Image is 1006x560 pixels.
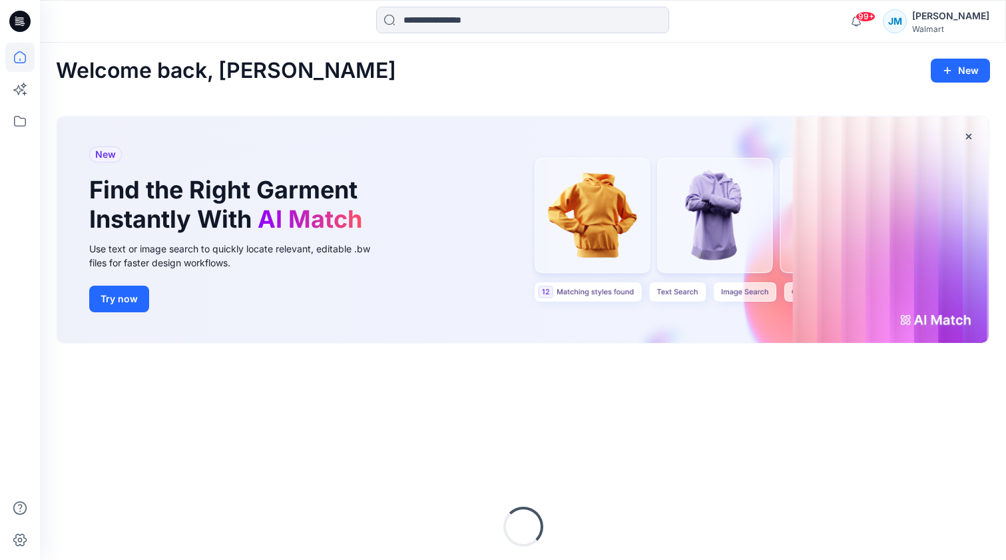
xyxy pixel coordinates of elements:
[89,286,149,312] button: Try now
[56,59,396,83] h2: Welcome back, [PERSON_NAME]
[912,8,989,24] div: [PERSON_NAME]
[883,9,907,33] div: JM
[856,11,876,22] span: 99+
[912,24,989,34] div: Walmart
[931,59,990,83] button: New
[89,176,369,233] h1: Find the Right Garment Instantly With
[258,204,362,234] span: AI Match
[95,146,116,162] span: New
[89,242,389,270] div: Use text or image search to quickly locate relevant, editable .bw files for faster design workflows.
